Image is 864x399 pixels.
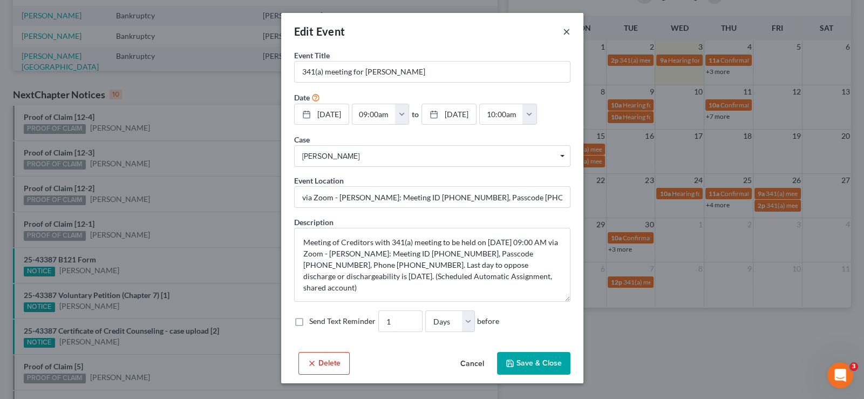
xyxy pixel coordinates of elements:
[352,104,396,125] input: -- : --
[480,104,523,125] input: -- : --
[497,352,570,375] button: Save & Close
[294,175,344,186] label: Event Location
[298,352,350,375] button: Delete
[294,92,310,103] label: Date
[452,353,493,375] button: Cancel
[302,151,562,162] span: [PERSON_NAME]
[295,104,349,125] a: [DATE]
[295,187,570,207] input: Enter location...
[379,311,422,332] input: --
[412,109,419,120] label: to
[827,362,853,388] iframe: Intercom live chat
[309,316,376,327] label: Send Text Reminder
[294,25,345,38] span: Edit Event
[422,104,476,125] a: [DATE]
[477,316,499,327] span: before
[295,62,570,82] input: Enter event name...
[294,51,330,60] span: Event Title
[294,134,310,145] label: Case
[849,362,858,371] span: 3
[294,217,334,228] label: Description
[563,25,570,38] button: ×
[294,145,570,167] span: Select box activate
